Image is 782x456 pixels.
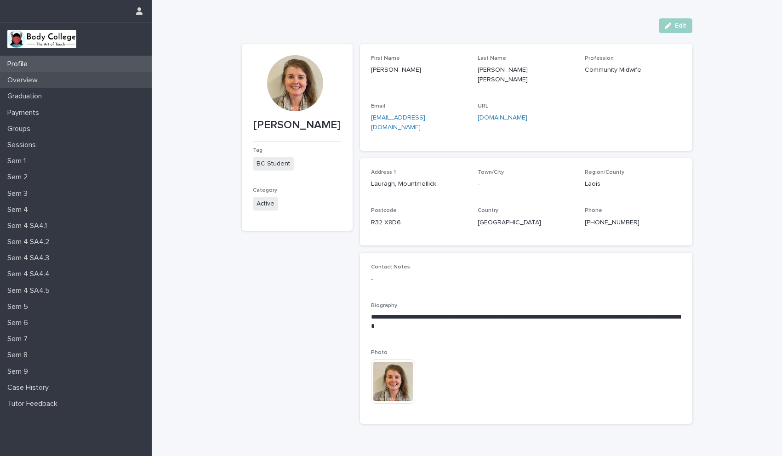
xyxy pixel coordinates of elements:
[4,125,38,133] p: Groups
[7,30,76,48] img: xvtzy2PTuGgGH0xbwGb2
[253,188,277,193] span: Category
[371,56,400,61] span: First Name
[4,76,45,85] p: Overview
[4,367,35,376] p: Sem 9
[585,208,602,213] span: Phone
[371,264,410,270] span: Contact Notes
[4,60,35,68] p: Profile
[4,351,35,359] p: Sem 8
[4,383,56,392] p: Case History
[585,219,639,226] a: [PHONE_NUMBER]
[585,170,624,175] span: Region/County
[371,208,397,213] span: Postcode
[253,148,263,153] span: Tag
[585,179,681,189] p: Laois
[4,108,46,117] p: Payments
[4,319,35,327] p: Sem 6
[371,103,385,109] span: Email
[478,208,498,213] span: Country
[371,170,396,175] span: Address 1
[253,197,278,211] span: Active
[371,274,681,284] p: -
[4,205,35,214] p: Sem 4
[478,170,504,175] span: Town/City
[478,179,574,189] p: -
[371,303,397,308] span: Biography
[675,23,686,29] span: Edit
[478,56,506,61] span: Last Name
[4,335,35,343] p: Sem 7
[478,114,527,121] a: [DOMAIN_NAME]
[585,65,681,75] p: Community Midwife
[371,350,388,355] span: Photo
[4,270,57,279] p: Sem 4 SA4.4
[253,157,294,171] span: BC Student
[585,56,614,61] span: Profession
[4,173,35,182] p: Sem 2
[4,141,43,149] p: Sessions
[371,179,467,189] p: Lauragh, Mountmellick
[4,92,49,101] p: Graduation
[4,189,35,198] p: Sem 3
[4,238,57,246] p: Sem 4 SA4.2
[371,114,425,131] a: [EMAIL_ADDRESS][DOMAIN_NAME]
[4,222,54,230] p: Sem 4 SA4.1
[659,18,692,33] button: Edit
[253,119,342,132] p: [PERSON_NAME]
[4,157,33,165] p: Sem 1
[371,218,467,228] p: R32 X8D6
[371,65,467,75] p: [PERSON_NAME]
[478,103,488,109] span: URL
[478,65,574,85] p: [PERSON_NAME] [PERSON_NAME]
[4,286,57,295] p: Sem 4 SA4.5
[4,254,57,262] p: Sem 4 SA4.3
[478,218,574,228] p: [GEOGRAPHIC_DATA]
[4,302,35,311] p: Sem 5
[4,399,65,408] p: Tutor Feedback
